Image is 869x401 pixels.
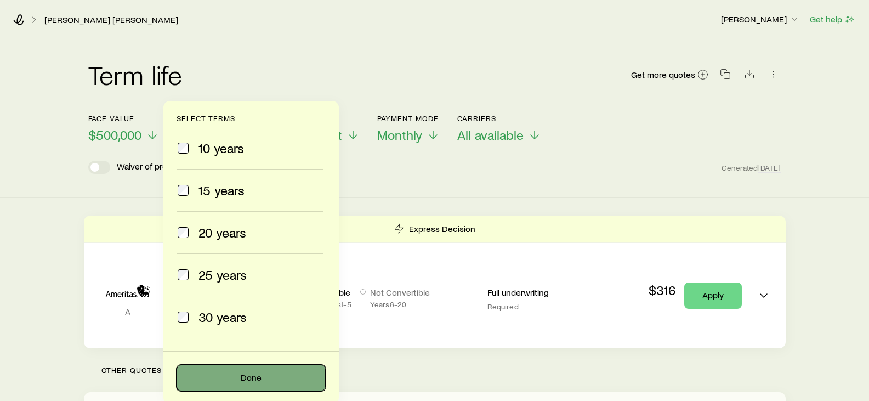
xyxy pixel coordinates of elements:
span: All available [457,127,524,143]
span: Get more quotes [631,70,695,79]
div: Term quotes [84,216,786,348]
p: Full underwriting [487,287,610,300]
button: Payment ModeMonthly [377,114,440,143]
span: $500,000 [88,127,141,143]
p: Waiver of premium rider [117,161,207,174]
button: Face value$500,000 [88,114,159,143]
p: $316 [619,283,675,298]
span: 10 years [198,140,244,156]
a: [PERSON_NAME] [PERSON_NAME] [44,15,179,25]
button: CarriersAll available [457,114,541,143]
p: Carriers [457,114,541,123]
p: Face value [88,114,159,123]
span: Monthly [377,127,422,143]
p: A [93,306,163,317]
p: Express Decision [409,223,475,234]
button: [PERSON_NAME] [720,13,800,26]
span: Generated [722,163,781,173]
a: Apply [684,283,742,309]
p: Not Convertible [370,287,430,300]
p: Payment Mode [377,114,440,123]
input: 10 years [178,143,189,154]
p: Other Quotes [84,348,786,392]
a: Download CSV [742,71,757,81]
span: [DATE] [758,163,781,173]
p: [PERSON_NAME] [721,14,800,25]
a: Get more quotes [631,69,709,81]
button: Get help [809,13,856,26]
h2: Term life [88,61,183,88]
p: Select terms [177,114,326,123]
p: Required [487,302,610,311]
p: Years 6 - 20 [370,300,430,309]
